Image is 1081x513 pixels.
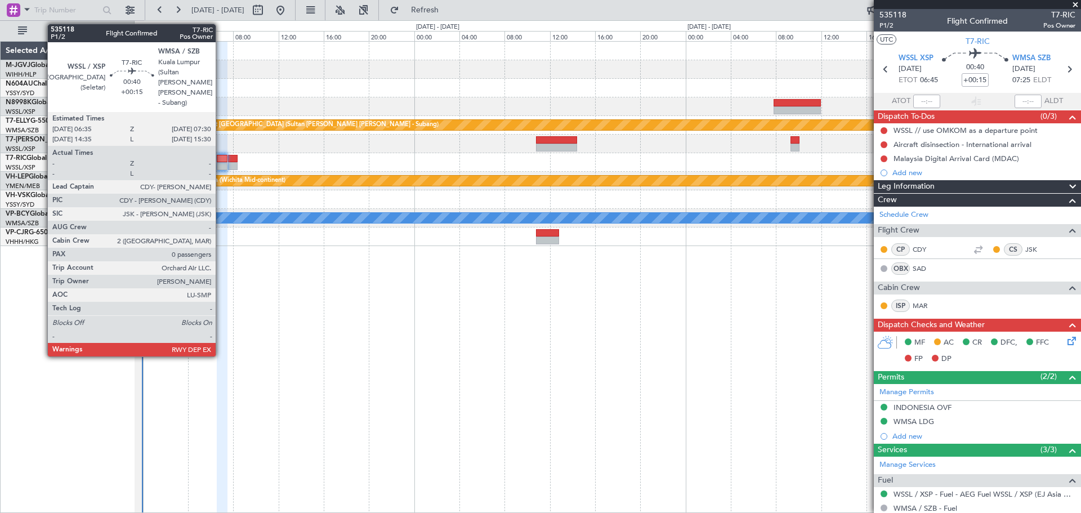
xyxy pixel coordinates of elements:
[6,136,71,143] span: T7-[PERSON_NAME]
[878,224,919,237] span: Flight Crew
[414,31,459,41] div: 00:00
[966,62,984,73] span: 00:40
[878,110,935,123] span: Dispatch To-Dos
[972,337,982,349] span: CR
[879,387,934,398] a: Manage Permits
[913,264,938,274] a: SAD
[6,192,92,199] a: VH-VSKGlobal Express XRS
[6,192,30,199] span: VH-VSK
[891,262,910,275] div: OBX
[892,168,1075,177] div: Add new
[1000,337,1017,349] span: DFC,
[966,35,990,47] span: T7-RIC
[944,337,954,349] span: AC
[459,31,504,41] div: 04:00
[369,31,414,41] div: 20:00
[6,118,30,124] span: T7-ELLY
[6,108,35,116] a: WSSL/XSP
[6,136,109,143] a: T7-[PERSON_NAME]Global 7500
[913,301,938,311] a: MAR
[1044,96,1063,107] span: ALDT
[416,23,459,32] div: [DATE] - [DATE]
[1025,244,1051,255] a: JSK
[6,173,67,180] a: VH-LEPGlobal 6000
[891,300,910,312] div: ISP
[6,145,35,153] a: WSSL/XSP
[1040,371,1057,382] span: (2/2)
[6,81,33,87] span: N604AU
[29,27,119,35] span: All Aircraft
[6,238,39,246] a: VHHH/HKG
[866,31,912,41] div: 16:00
[6,62,30,69] span: M-JGVJ
[879,209,928,221] a: Schedule Crew
[6,81,82,87] a: N604AUChallenger 604
[894,403,952,412] div: INDONESIA OVF
[879,21,906,30] span: P1/2
[892,431,1075,441] div: Add new
[385,1,452,19] button: Refresh
[877,34,896,44] button: UTC
[6,163,35,172] a: WSSL/XSP
[914,354,923,365] span: FP
[6,155,26,162] span: T7-RIC
[6,211,30,217] span: VP-BCY
[550,31,595,41] div: 12:00
[191,5,244,15] span: [DATE] - [DATE]
[686,31,731,41] div: 00:00
[6,173,29,180] span: VH-LEP
[899,64,922,75] span: [DATE]
[920,75,938,86] span: 06:45
[892,96,910,107] span: ATOT
[878,444,907,457] span: Services
[6,229,29,236] span: VP-CJR
[6,99,70,106] a: N8998KGlobal 6000
[279,31,324,41] div: 12:00
[6,70,37,79] a: WIHH/HLP
[947,15,1008,27] div: Flight Confirmed
[34,2,99,19] input: Trip Number
[1043,9,1075,21] span: T7-RIC
[878,282,920,295] span: Cabin Crew
[821,31,866,41] div: 12:00
[6,118,50,124] a: T7-ELLYG-550
[1004,243,1022,256] div: CS
[1040,110,1057,122] span: (0/3)
[640,31,685,41] div: 20:00
[6,99,32,106] span: N8998K
[188,31,233,41] div: 04:00
[878,474,893,487] span: Fuel
[894,140,1031,149] div: Aircraft disinsection - International arrival
[6,126,39,135] a: WMSA/SZB
[913,244,938,255] a: CDY
[879,9,906,21] span: 535118
[879,460,936,471] a: Manage Services
[168,117,439,133] div: Unplanned Maint [GEOGRAPHIC_DATA] (Sultan [PERSON_NAME] [PERSON_NAME] - Subang)
[1012,75,1030,86] span: 07:25
[595,31,640,41] div: 16:00
[941,354,952,365] span: DP
[894,126,1038,135] div: WSSL // use OMKOM as a departure point
[233,31,278,41] div: 08:00
[12,22,122,40] button: All Aircraft
[878,180,935,193] span: Leg Information
[894,417,934,426] div: WMSA LDG
[894,489,1075,499] a: WSSL / XSP - Fuel - AEG Fuel WSSL / XSP (EJ Asia Only)
[6,219,39,227] a: WMSA/SZB
[891,243,910,256] div: CP
[878,319,985,332] span: Dispatch Checks and Weather
[878,194,897,207] span: Crew
[1012,64,1035,75] span: [DATE]
[1043,21,1075,30] span: Pos Owner
[1012,53,1051,64] span: WMSA SZB
[894,503,957,513] a: WMSA / SZB - Fuel
[1040,444,1057,456] span: (3/3)
[1033,75,1051,86] span: ELDT
[878,371,904,384] span: Permits
[6,155,65,162] a: T7-RICGlobal 6000
[401,6,449,14] span: Refresh
[6,182,40,190] a: YMEN/MEB
[1036,337,1049,349] span: FFC
[899,75,917,86] span: ETOT
[324,31,369,41] div: 16:00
